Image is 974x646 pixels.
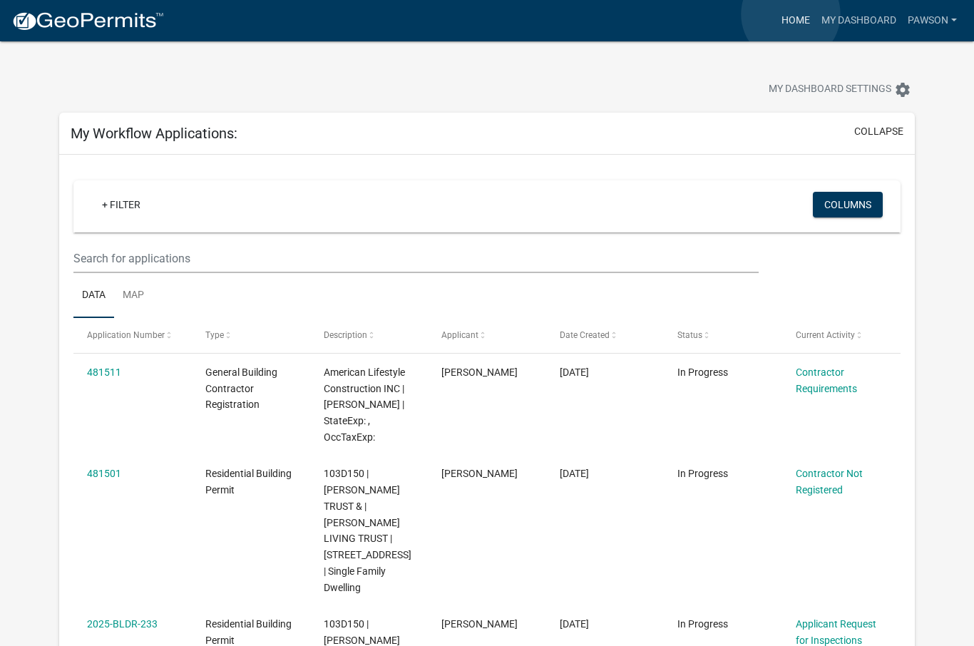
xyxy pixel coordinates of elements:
datatable-header-cell: Current Activity [782,318,901,352]
a: 481501 [87,468,121,479]
a: 481511 [87,366,121,378]
a: Contractor Requirements [796,366,857,394]
span: Date Created [560,330,610,340]
span: James [441,468,518,479]
a: Data [73,273,114,319]
span: In Progress [677,618,728,630]
i: settings [894,81,911,98]
datatable-header-cell: Date Created [546,318,665,352]
a: My Dashboard [816,7,902,34]
span: 09/20/2025 [560,468,589,479]
span: General Building Contractor Registration [205,366,277,411]
span: In Progress [677,468,728,479]
button: Columns [813,192,883,217]
datatable-header-cell: Application Number [73,318,192,352]
span: American Lifestyle Construction INC | James Pawson | StateExp: , OccTaxExp: [324,366,405,443]
a: Contractor Not Registered [796,468,863,496]
datatable-header-cell: Description [309,318,428,352]
datatable-header-cell: Type [192,318,310,352]
a: Home [776,7,816,34]
a: + Filter [91,192,152,217]
datatable-header-cell: Status [664,318,782,352]
span: In Progress [677,366,728,378]
input: Search for applications [73,244,759,273]
span: Type [205,330,224,340]
h5: My Workflow Applications: [71,125,237,142]
span: 09/20/2025 [560,366,589,378]
span: Status [677,330,702,340]
span: Applicant [441,330,478,340]
a: Applicant Request for Inspections [796,618,876,646]
span: Residential Building Permit [205,618,292,646]
span: Application Number [87,330,165,340]
datatable-header-cell: Applicant [428,318,546,352]
a: Pawson [902,7,963,34]
button: collapse [854,124,903,139]
span: Current Activity [796,330,855,340]
a: Map [114,273,153,319]
span: 07/29/2025 [560,618,589,630]
a: 2025-BLDR-233 [87,618,158,630]
span: Residential Building Permit [205,468,292,496]
span: James [441,618,518,630]
button: My Dashboard Settingssettings [757,76,923,103]
span: 103D150 | PAWSON JAMES D LIVING TRUST & | KATHLEEN E PAWSON LIVING TRUST | 117 LAKE FOREST DR | S... [324,468,411,593]
span: Description [324,330,367,340]
span: James [441,366,518,378]
span: My Dashboard Settings [769,81,891,98]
